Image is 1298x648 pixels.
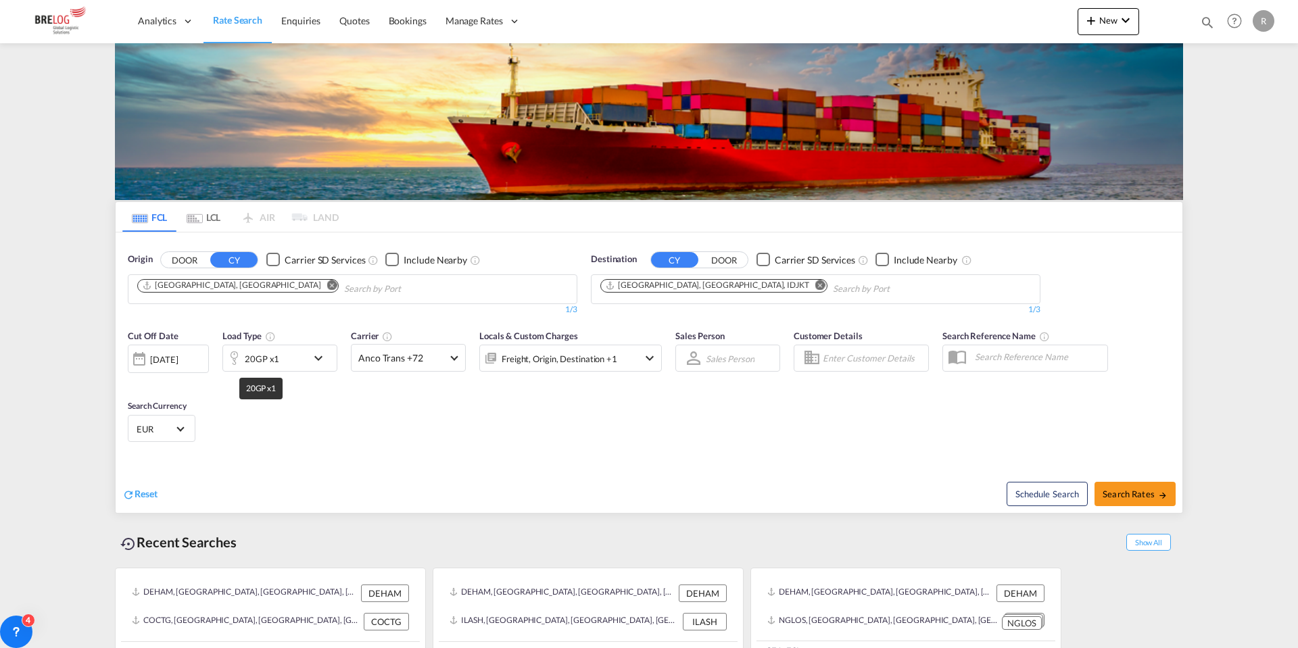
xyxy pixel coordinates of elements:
[385,253,467,267] md-checkbox: Checkbox No Ink
[1126,534,1171,551] span: Show All
[122,202,339,232] md-pagination-wrapper: Use the left and right arrow keys to navigate between tabs
[358,351,446,365] span: Anco Trans +72
[1223,9,1253,34] div: Help
[794,330,862,341] span: Customer Details
[122,489,135,501] md-icon: icon-refresh
[767,613,999,630] div: NGLOS, Lagos, Nigeria, Western Africa, Africa
[138,14,176,28] span: Analytics
[132,613,360,630] div: COCTG, Cartagena, Colombia, South America, Americas
[968,347,1107,367] input: Search Reference Name
[683,613,727,630] div: ILASH
[116,232,1182,513] div: OriginDOOR CY Checkbox No InkUnchecked: Search for CY (Container Yard) services for all selected ...
[446,14,503,28] span: Manage Rates
[756,253,855,267] md-checkbox: Checkbox No Ink
[135,275,478,300] md-chips-wrap: Chips container. Use arrow keys to select chips.
[823,348,924,368] input: Enter Customer Details
[122,202,176,232] md-tab-item: FCL
[135,419,188,439] md-select: Select Currency: € EUREuro
[161,252,208,268] button: DOOR
[1117,12,1134,28] md-icon: icon-chevron-down
[858,255,869,266] md-icon: Unchecked: Search for CY (Container Yard) services for all selected carriers.Checked : Search for...
[128,330,178,341] span: Cut Off Date
[942,330,1050,341] span: Search Reference Name
[767,584,993,602] div: DEHAM, Hamburg, Germany, Western Europe, Europe
[605,280,812,291] div: Press delete to remove this chip.
[128,401,187,411] span: Search Currency
[1103,489,1168,499] span: Search Rates
[222,330,276,341] span: Load Type
[1200,15,1215,30] md-icon: icon-magnify
[807,280,827,293] button: Remove
[642,350,658,366] md-icon: icon-chevron-down
[404,253,467,267] div: Include Nearby
[128,372,138,390] md-datepicker: Select
[1007,482,1088,506] button: Note: By default Schedule search will only considerorigin ports, destination ports and cut off da...
[115,527,242,557] div: Recent Searches
[1095,482,1176,506] button: Search Ratesicon-arrow-right
[128,253,152,266] span: Origin
[265,331,276,342] md-icon: icon-information-outline
[142,280,320,291] div: Hamburg, DEHAM
[128,304,577,316] div: 1/3
[961,255,972,266] md-icon: Unchecked: Ignores neighbouring ports when fetching rates.Checked : Includes neighbouring ports w...
[266,253,365,267] md-checkbox: Checkbox No Ink
[700,252,748,268] button: DOOR
[1039,331,1050,342] md-icon: Your search will be saved by the below given name
[213,14,262,26] span: Rate Search
[1200,15,1215,35] div: icon-magnify
[361,584,409,602] div: DEHAM
[222,345,337,372] div: 20GP x1icon-chevron-down
[605,280,809,291] div: Jakarta, Java, IDJKT
[651,252,698,268] button: CY
[1083,15,1134,26] span: New
[389,15,427,26] span: Bookings
[1158,491,1168,500] md-icon: icon-arrow-right
[285,253,365,267] div: Carrier SD Services
[996,584,1044,602] div: DEHAM
[364,613,409,630] div: COCTG
[132,584,358,602] div: DEHAM, Hamburg, Germany, Western Europe, Europe
[894,253,957,267] div: Include Nearby
[1078,8,1139,35] button: icon-plus 400-fgNewicon-chevron-down
[310,350,333,366] md-icon: icon-chevron-down
[875,253,957,267] md-checkbox: Checkbox No Ink
[176,202,231,232] md-tab-item: LCL
[833,278,961,300] input: Chips input.
[479,345,662,372] div: Freight Origin Destination Factory Stuffingicon-chevron-down
[245,349,279,368] div: 20GP x1
[470,255,481,266] md-icon: Unchecked: Ignores neighbouring ports when fetching rates.Checked : Includes neighbouring ports w...
[679,584,727,602] div: DEHAM
[775,253,855,267] div: Carrier SD Services
[675,330,725,341] span: Sales Person
[210,252,258,268] button: CY
[128,345,209,373] div: [DATE]
[344,278,473,300] input: Chips input.
[1253,10,1274,32] div: R
[122,487,158,502] div: icon-refreshReset
[382,331,393,342] md-icon: The selected Trucker/Carrierwill be displayed in the rate results If the rates are from another f...
[502,349,617,368] div: Freight Origin Destination Factory Stuffing
[339,15,369,26] span: Quotes
[368,255,379,266] md-icon: Unchecked: Search for CY (Container Yard) services for all selected carriers.Checked : Search for...
[281,15,320,26] span: Enquiries
[142,280,323,291] div: Press delete to remove this chip.
[479,330,578,341] span: Locals & Custom Charges
[318,280,338,293] button: Remove
[1002,616,1042,630] div: NGLOS
[1083,12,1099,28] md-icon: icon-plus 400-fg
[20,6,112,36] img: daae70a0ee2511ecb27c1fb462fa6191.png
[135,488,158,499] span: Reset
[120,536,137,552] md-icon: icon-backup-restore
[704,349,756,368] md-select: Sales Person
[450,584,675,602] div: DEHAM, Hamburg, Germany, Western Europe, Europe
[591,253,637,266] span: Destination
[246,383,276,393] span: 20GP x1
[598,275,967,300] md-chips-wrap: Chips container. Use arrow keys to select chips.
[137,423,174,435] span: EUR
[591,304,1040,316] div: 1/3
[115,43,1183,200] img: LCL+%26+FCL+BACKGROUND.png
[351,330,393,341] span: Carrier
[450,613,679,630] div: ILASH, Ashdod, Israel, Levante, Middle East
[150,353,178,366] div: [DATE]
